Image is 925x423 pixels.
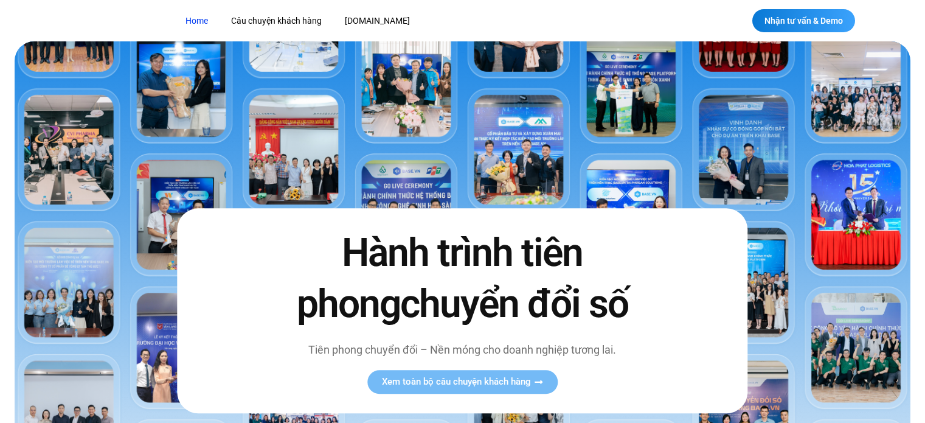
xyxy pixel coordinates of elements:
[382,377,531,386] span: Xem toàn bộ câu chuyện khách hàng
[336,10,419,32] a: [DOMAIN_NAME]
[367,370,558,394] a: Xem toàn bộ câu chuyện khách hàng
[400,281,628,327] span: chuyển đổi số
[764,16,843,25] span: Nhận tư vấn & Demo
[271,228,654,329] h2: Hành trình tiên phong
[222,10,331,32] a: Câu chuyện khách hàng
[176,10,217,32] a: Home
[271,341,654,358] p: Tiên phong chuyển đổi – Nền móng cho doanh nghiệp tương lai.
[176,10,648,32] nav: Menu
[752,9,855,32] a: Nhận tư vấn & Demo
